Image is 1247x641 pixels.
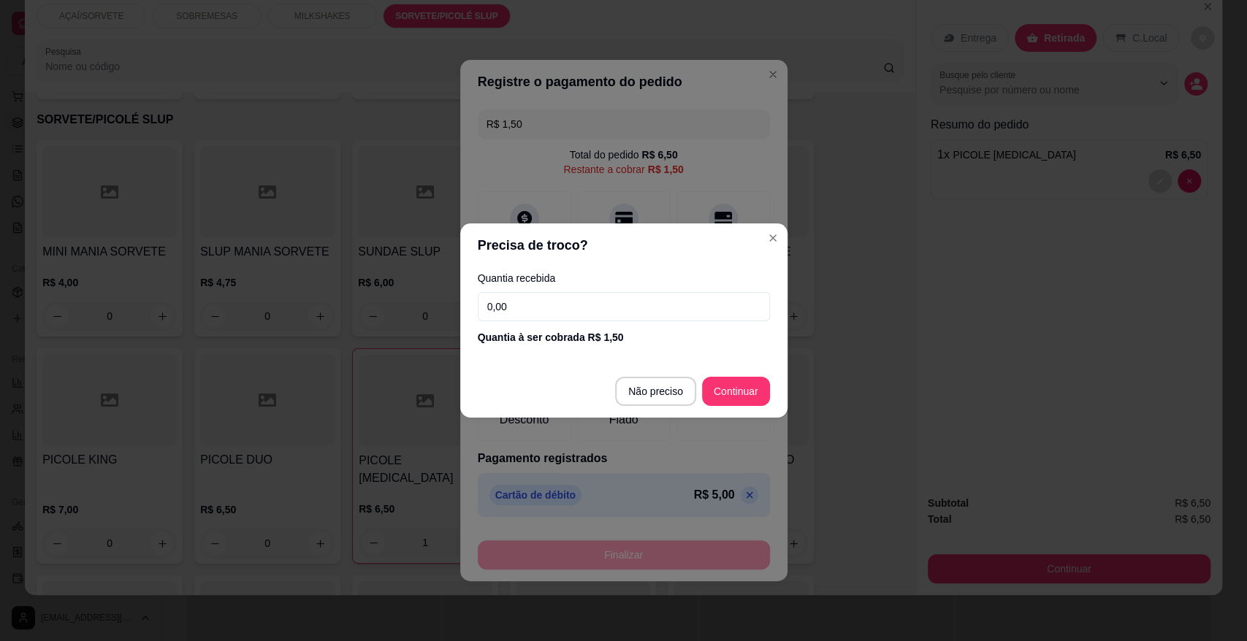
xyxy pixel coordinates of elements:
button: Continuar [702,377,770,406]
button: Não preciso [615,377,696,406]
header: Precisa de troco? [460,223,788,267]
button: Close [761,226,785,250]
div: Quantia à ser cobrada R$ 1,50 [478,330,770,345]
label: Quantia recebida [478,273,770,283]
